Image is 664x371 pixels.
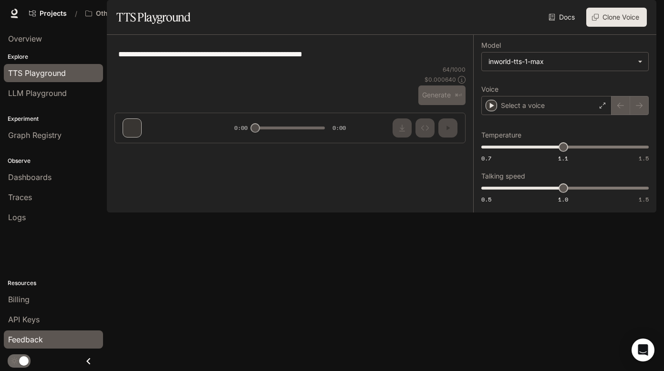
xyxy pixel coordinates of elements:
div: / [71,9,81,19]
span: Projects [40,10,67,18]
a: Docs [547,8,579,27]
div: inworld-tts-1-max [488,57,633,66]
p: Otherhalf [96,10,127,18]
p: Temperature [481,132,521,138]
p: Voice [481,86,498,93]
p: Select a voice [501,101,545,110]
button: Clone Voice [586,8,647,27]
span: 0.5 [481,195,491,203]
p: Model [481,42,501,49]
div: inworld-tts-1-max [482,53,648,71]
span: 1.1 [558,154,568,162]
p: 64 / 1000 [443,65,466,74]
span: 1.5 [639,195,649,203]
p: Talking speed [481,173,525,180]
span: 0.7 [481,154,491,162]
p: $ 0.000640 [425,75,456,84]
button: Open workspace menu [81,4,142,23]
div: Open Intercom Messenger [632,339,654,361]
a: Go to projects [25,4,71,23]
span: 1.5 [639,154,649,162]
h1: TTS Playground [116,8,190,27]
span: 1.0 [558,195,568,203]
